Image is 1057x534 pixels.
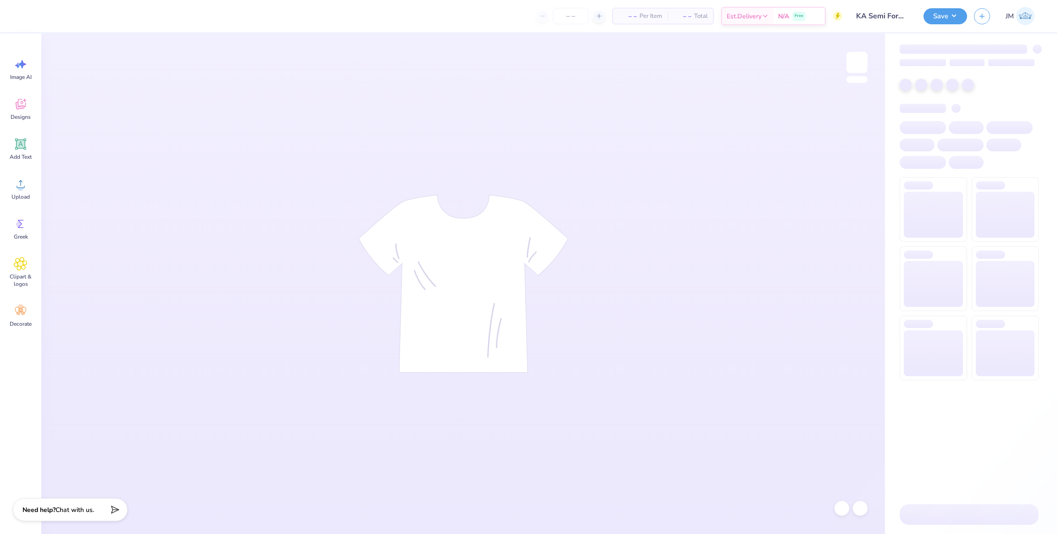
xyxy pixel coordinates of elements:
[694,11,708,21] span: Total
[22,506,56,514] strong: Need help?
[553,8,589,24] input: – –
[1016,7,1035,25] img: John Michael Binayas
[727,11,762,21] span: Est. Delivery
[795,13,803,19] span: Free
[358,195,568,373] img: tee-skeleton.svg
[10,320,32,328] span: Decorate
[673,11,691,21] span: – –
[10,153,32,161] span: Add Text
[923,8,967,24] button: Save
[640,11,662,21] span: Per Item
[1001,7,1039,25] a: JM
[6,273,36,288] span: Clipart & logos
[56,506,94,514] span: Chat with us.
[14,233,28,240] span: Greek
[1006,11,1014,22] span: JM
[11,193,30,200] span: Upload
[10,73,32,81] span: Image AI
[618,11,637,21] span: – –
[778,11,789,21] span: N/A
[849,7,917,25] input: Untitled Design
[11,113,31,121] span: Designs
